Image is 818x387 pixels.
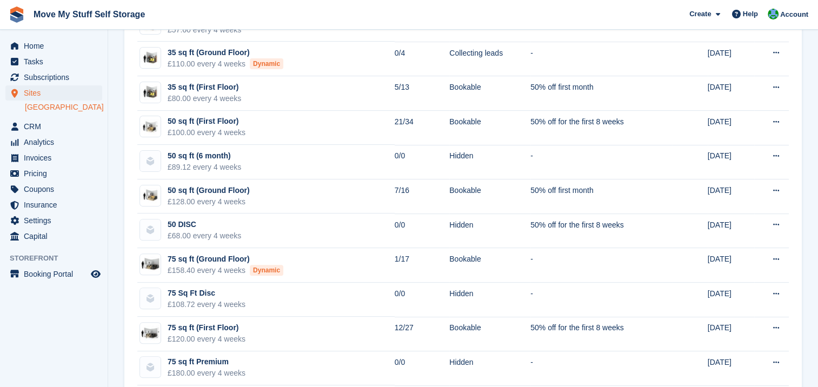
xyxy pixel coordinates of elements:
div: £180.00 every 4 weeks [168,368,245,379]
td: [DATE] [708,283,755,317]
span: Create [689,9,711,19]
img: Dan [768,9,779,19]
div: 35 sq ft (First Floor) [168,82,241,93]
div: 75 sq ft (Ground Floor) [168,253,283,265]
div: £57.60 every 4 weeks [168,24,265,36]
a: menu [5,229,102,244]
td: Hidden [449,283,530,317]
img: blank-unit-type-icon-ffbac7b88ba66c5e286b0e438baccc4b9c83835d4c34f86887a83fc20ec27e7b.svg [140,219,161,240]
div: 50 sq ft (Ground Floor) [168,185,250,196]
td: 1/17 [395,248,450,283]
td: - [530,42,672,76]
img: 35-sqft-unit.jpg [140,84,161,100]
td: 0/4 [395,42,450,76]
td: Hidden [449,351,530,386]
td: 0/0 [395,351,450,386]
div: £80.00 every 4 weeks [168,93,241,104]
img: blank-unit-type-icon-ffbac7b88ba66c5e286b0e438baccc4b9c83835d4c34f86887a83fc20ec27e7b.svg [140,357,161,377]
img: 35-sqft-unit.jpg [140,50,161,66]
img: 50.jpg [140,119,161,135]
div: 75 sq ft Premium [168,356,245,368]
a: [GEOGRAPHIC_DATA] [25,102,102,112]
div: 75 sq ft (First Floor) [168,322,245,333]
span: CRM [24,119,89,134]
div: Dynamic [250,265,283,276]
a: menu [5,266,102,282]
a: menu [5,38,102,54]
span: Help [743,9,758,19]
span: Pricing [24,166,89,181]
span: Invoices [24,150,89,165]
a: menu [5,119,102,134]
span: Storefront [10,253,108,264]
td: [DATE] [708,111,755,145]
span: Sites [24,85,89,101]
span: Subscriptions [24,70,89,85]
td: Bookable [449,111,530,145]
span: Booking Portal [24,266,89,282]
a: menu [5,150,102,165]
td: [DATE] [708,248,755,283]
td: Bookable [449,317,530,351]
div: £100.00 every 4 weeks [168,127,245,138]
td: - [530,248,672,283]
td: [DATE] [708,179,755,214]
a: menu [5,70,102,85]
td: 50% off for the first 8 weeks [530,213,672,248]
td: Bookable [449,76,530,111]
div: £68.00 every 4 weeks [168,230,241,242]
td: 0/0 [395,283,450,317]
td: Collecting leads [449,42,530,76]
span: Analytics [24,135,89,150]
a: menu [5,166,102,181]
td: Bookable [449,248,530,283]
div: 50 sq ft (First Floor) [168,116,245,127]
a: menu [5,85,102,101]
td: - [530,351,672,386]
td: 50% off first month [530,76,672,111]
div: £128.00 every 4 weeks [168,196,250,208]
div: 35 sq ft (Ground Floor) [168,47,283,58]
td: [DATE] [708,351,755,386]
a: menu [5,54,102,69]
div: 50 DISC [168,219,241,230]
div: 50 sq ft (6 month) [168,150,241,162]
div: £108.72 every 4 weeks [168,299,245,310]
div: Dynamic [250,58,283,69]
span: Settings [24,213,89,228]
td: - [530,283,672,317]
td: [DATE] [708,145,755,179]
td: 50% off for the first 8 weeks [530,317,672,351]
td: 21/34 [395,111,450,145]
a: menu [5,182,102,197]
a: menu [5,197,102,212]
a: Move My Stuff Self Storage [29,5,149,23]
span: Insurance [24,197,89,212]
a: menu [5,213,102,228]
img: 50-sqft-unit.jpg [140,188,161,203]
img: stora-icon-8386f47178a22dfd0bd8f6a31ec36ba5ce8667c1dd55bd0f319d3a0aa187defe.svg [9,6,25,23]
img: blank-unit-type-icon-ffbac7b88ba66c5e286b0e438baccc4b9c83835d4c34f86887a83fc20ec27e7b.svg [140,151,161,171]
td: 5/13 [395,76,450,111]
span: Coupons [24,182,89,197]
td: 12/27 [395,317,450,351]
span: Account [780,9,808,20]
td: Hidden [449,213,530,248]
div: £158.40 every 4 weeks [168,265,283,276]
td: 0/0 [395,213,450,248]
td: 7/16 [395,179,450,214]
td: 0/0 [395,145,450,179]
a: Preview store [89,268,102,281]
img: blank-unit-type-icon-ffbac7b88ba66c5e286b0e438baccc4b9c83835d4c34f86887a83fc20ec27e7b.svg [140,288,161,309]
span: Capital [24,229,89,244]
td: Bookable [449,179,530,214]
td: 50% off for the first 8 weeks [530,111,672,145]
img: 75.jpg [140,325,161,341]
a: menu [5,135,102,150]
div: 75 Sq Ft Disc [168,288,245,299]
td: [DATE] [708,317,755,351]
td: Hidden [449,145,530,179]
span: Tasks [24,54,89,69]
td: [DATE] [708,213,755,248]
td: [DATE] [708,76,755,111]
